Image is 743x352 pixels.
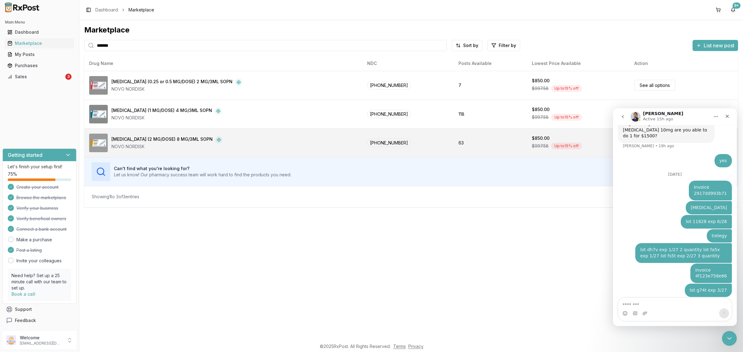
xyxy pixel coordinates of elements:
[532,85,549,92] span: $997.58
[551,143,582,149] div: Up to 15 % off
[89,105,108,123] img: Ozempic (1 MG/DOSE) 4 MG/3ML SOPN
[111,144,223,150] div: NOVO NORDISK
[693,40,738,51] button: List new post
[20,335,63,341] p: Welcome
[367,110,411,118] span: [PHONE_NUMBER]
[92,194,139,200] div: Showing 1 to 3 of 3 entries
[5,49,74,60] a: My Posts
[2,2,42,12] img: RxPost Logo
[634,80,675,91] a: See all options
[532,135,550,141] div: $850.00
[367,139,411,147] span: [PHONE_NUMBER]
[2,304,76,315] button: Support
[8,171,17,177] span: 75 %
[454,100,527,128] td: 118
[11,291,35,297] a: Book a call
[704,42,734,49] span: List new post
[114,165,291,172] h3: Can't find what you're looking for?
[487,40,520,51] button: Filter by
[613,108,737,326] iframe: Intercom live chat
[5,38,74,49] a: Marketplace
[16,237,52,243] a: Make a purchase
[65,74,72,80] div: 3
[84,25,738,35] div: Marketplace
[2,72,76,82] button: Sales3
[7,40,72,46] div: Marketplace
[89,134,108,152] img: Ozempic (2 MG/DOSE) 8 MG/3ML SOPN
[2,38,76,48] button: Marketplace
[16,247,42,253] span: Post a listing
[532,114,549,120] span: $997.58
[111,107,212,115] div: [MEDICAL_DATA] (1 MG/DOSE) 4 MG/3ML SOPN
[499,42,516,49] span: Filter by
[6,335,16,345] img: User avatar
[362,56,454,71] th: NDC
[2,315,76,326] button: Feedback
[95,7,118,13] a: Dashboard
[2,49,76,59] button: My Posts
[367,81,411,89] span: [PHONE_NUMBER]
[16,216,66,222] span: Verify beneficial owners
[532,106,550,113] div: $850.00
[454,71,527,100] td: 7
[693,43,738,49] a: List new post
[5,20,74,25] h2: Main Menu
[111,79,232,86] div: [MEDICAL_DATA] (0.25 or 0.5 MG/DOSE) 2 MG/3ML SOPN
[111,115,222,121] div: NOVO NORDISK
[732,2,741,9] div: 9+
[16,258,62,264] a: Invite your colleagues
[111,86,242,92] div: NOVO NORDISK
[8,164,71,170] p: Let's finish your setup first!
[454,128,527,157] td: 63
[532,143,549,149] span: $997.58
[16,195,66,201] span: Browse the marketplace
[408,344,424,349] a: Privacy
[114,172,291,178] p: Let us know! Our pharmacy success team will work hard to find the products you need.
[16,226,67,232] span: Connect a bank account
[16,184,59,190] span: Create your account
[452,40,482,51] button: Sort by
[5,71,74,82] a: Sales3
[728,5,738,15] button: 9+
[8,151,42,159] h3: Getting started
[2,27,76,37] button: Dashboard
[111,136,213,144] div: [MEDICAL_DATA] (2 MG/DOSE) 8 MG/3ML SOPN
[11,273,67,291] p: Need help? Set up a 25 minute call with our team to set up.
[5,60,74,71] a: Purchases
[20,341,63,346] p: [EMAIL_ADDRESS][DOMAIN_NAME]
[2,61,76,71] button: Purchases
[89,76,108,95] img: Ozempic (0.25 or 0.5 MG/DOSE) 2 MG/3ML SOPN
